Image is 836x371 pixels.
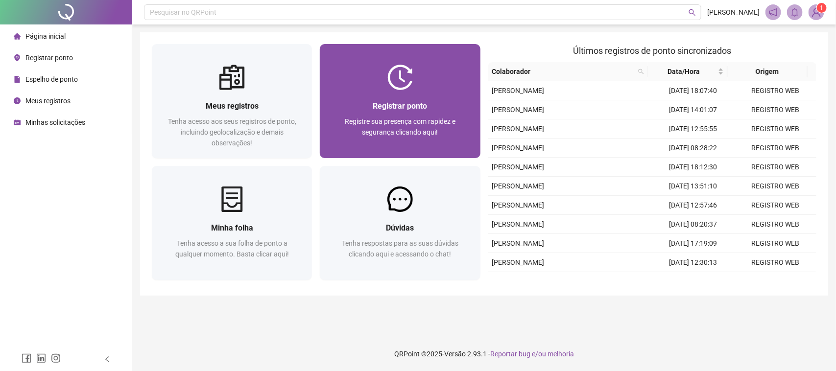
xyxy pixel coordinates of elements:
[132,337,836,371] footer: QRPoint © 2025 - 2.93.1 -
[734,272,816,291] td: REGISTRO WEB
[652,215,735,234] td: [DATE] 08:20:37
[14,119,21,126] span: schedule
[652,81,735,100] td: [DATE] 18:07:40
[652,139,735,158] td: [DATE] 08:28:22
[652,234,735,253] td: [DATE] 17:19:09
[492,258,545,266] span: [PERSON_NAME]
[492,66,634,77] span: Colaborador
[652,272,735,291] td: [DATE] 17:04:38
[14,76,21,83] span: file
[492,220,545,228] span: [PERSON_NAME]
[492,106,545,114] span: [PERSON_NAME]
[652,100,735,119] td: [DATE] 14:01:07
[652,119,735,139] td: [DATE] 12:55:55
[492,163,545,171] span: [PERSON_NAME]
[206,101,259,111] span: Meus registros
[25,118,85,126] span: Minhas solicitações
[809,5,824,20] img: 84182
[168,117,296,147] span: Tenha acesso aos seus registros de ponto, incluindo geolocalização e demais observações!
[492,182,545,190] span: [PERSON_NAME]
[652,177,735,196] td: [DATE] 13:51:10
[25,32,66,40] span: Página inicial
[25,54,73,62] span: Registrar ponto
[734,215,816,234] td: REGISTRO WEB
[25,75,78,83] span: Espelho de ponto
[728,62,808,81] th: Origem
[734,158,816,177] td: REGISTRO WEB
[152,44,312,158] a: Meus registrosTenha acesso aos seus registros de ponto, incluindo geolocalização e demais observa...
[734,177,816,196] td: REGISTRO WEB
[22,353,31,363] span: facebook
[320,44,480,158] a: Registrar pontoRegistre sua presença com rapidez e segurança clicando aqui!
[652,253,735,272] td: [DATE] 12:30:13
[734,196,816,215] td: REGISTRO WEB
[492,201,545,209] span: [PERSON_NAME]
[790,8,799,17] span: bell
[36,353,46,363] span: linkedin
[444,350,466,358] span: Versão
[14,97,21,104] span: clock-circle
[734,100,816,119] td: REGISTRO WEB
[490,350,574,358] span: Reportar bug e/ou melhoria
[648,62,728,81] th: Data/Hora
[25,97,71,105] span: Meus registros
[345,117,455,136] span: Registre sua presença com rapidez e segurança clicando aqui!
[820,4,824,11] span: 1
[769,8,778,17] span: notification
[373,101,427,111] span: Registrar ponto
[320,166,480,280] a: DúvidasTenha respostas para as suas dúvidas clicando aqui e acessando o chat!
[152,166,312,280] a: Minha folhaTenha acesso a sua folha de ponto a qualquer momento. Basta clicar aqui!
[14,54,21,61] span: environment
[492,87,545,94] span: [PERSON_NAME]
[734,234,816,253] td: REGISTRO WEB
[14,33,21,40] span: home
[734,81,816,100] td: REGISTRO WEB
[689,9,696,16] span: search
[636,64,646,79] span: search
[386,223,414,232] span: Dúvidas
[734,253,816,272] td: REGISTRO WEB
[492,144,545,152] span: [PERSON_NAME]
[175,239,289,258] span: Tenha acesso a sua folha de ponto a qualquer momento. Basta clicar aqui!
[492,239,545,247] span: [PERSON_NAME]
[734,119,816,139] td: REGISTRO WEB
[707,7,760,18] span: [PERSON_NAME]
[652,196,735,215] td: [DATE] 12:57:46
[211,223,253,232] span: Minha folha
[652,66,716,77] span: Data/Hora
[652,158,735,177] td: [DATE] 18:12:30
[51,353,61,363] span: instagram
[734,139,816,158] td: REGISTRO WEB
[492,125,545,133] span: [PERSON_NAME]
[342,239,458,258] span: Tenha respostas para as suas dúvidas clicando aqui e acessando o chat!
[638,69,644,74] span: search
[104,356,111,363] span: left
[573,46,731,56] span: Últimos registros de ponto sincronizados
[817,3,827,13] sup: Atualize o seu contato no menu Meus Dados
